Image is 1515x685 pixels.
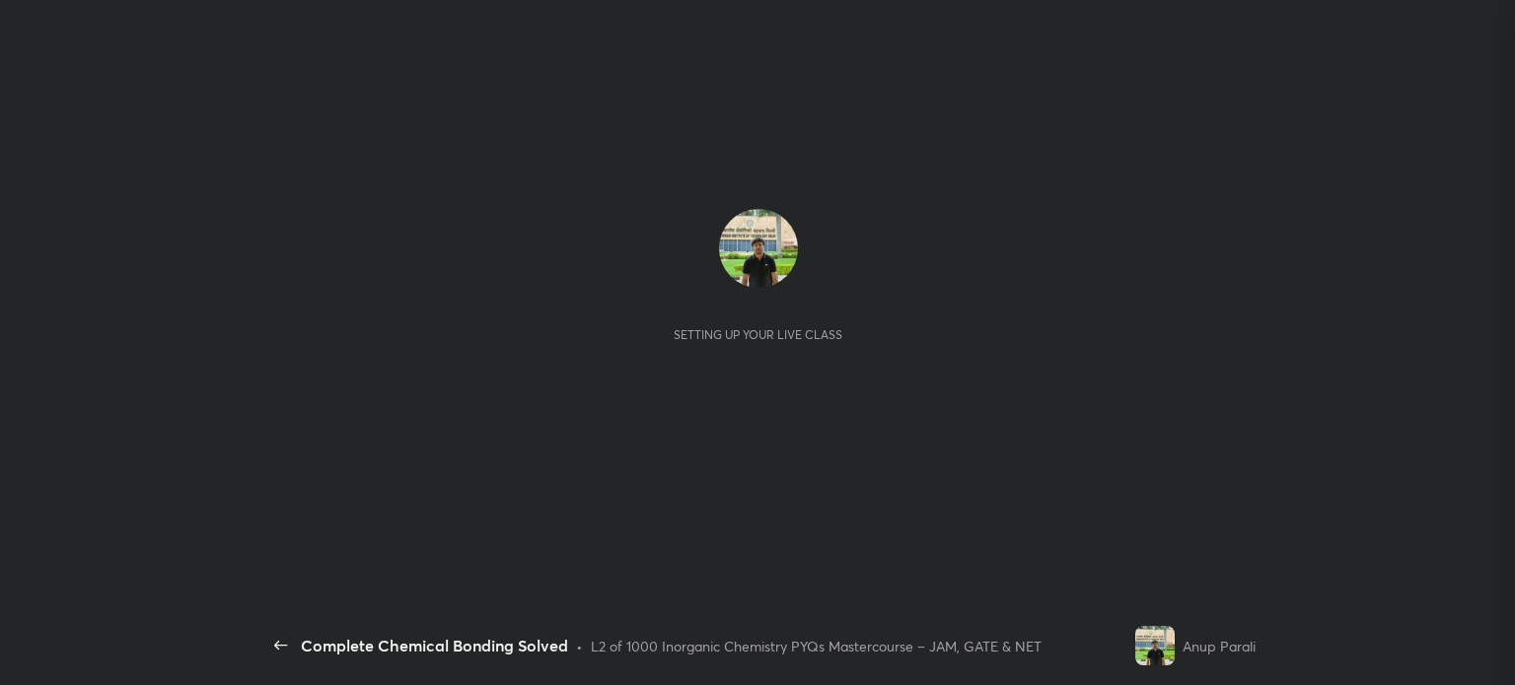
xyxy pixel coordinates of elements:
div: Complete Chemical Bonding Solved [301,634,568,657]
div: • [576,636,583,656]
div: Setting up your live class [674,327,842,342]
div: L2 of 1000 Inorganic Chemistry PYQs Mastercourse – JAM, GATE & NET [591,636,1042,656]
img: 2782fdca8abe4be7a832ca4e3fcd32a4.jpg [719,209,798,288]
div: Anup Parali [1183,636,1256,656]
img: 2782fdca8abe4be7a832ca4e3fcd32a4.jpg [1135,626,1175,665]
